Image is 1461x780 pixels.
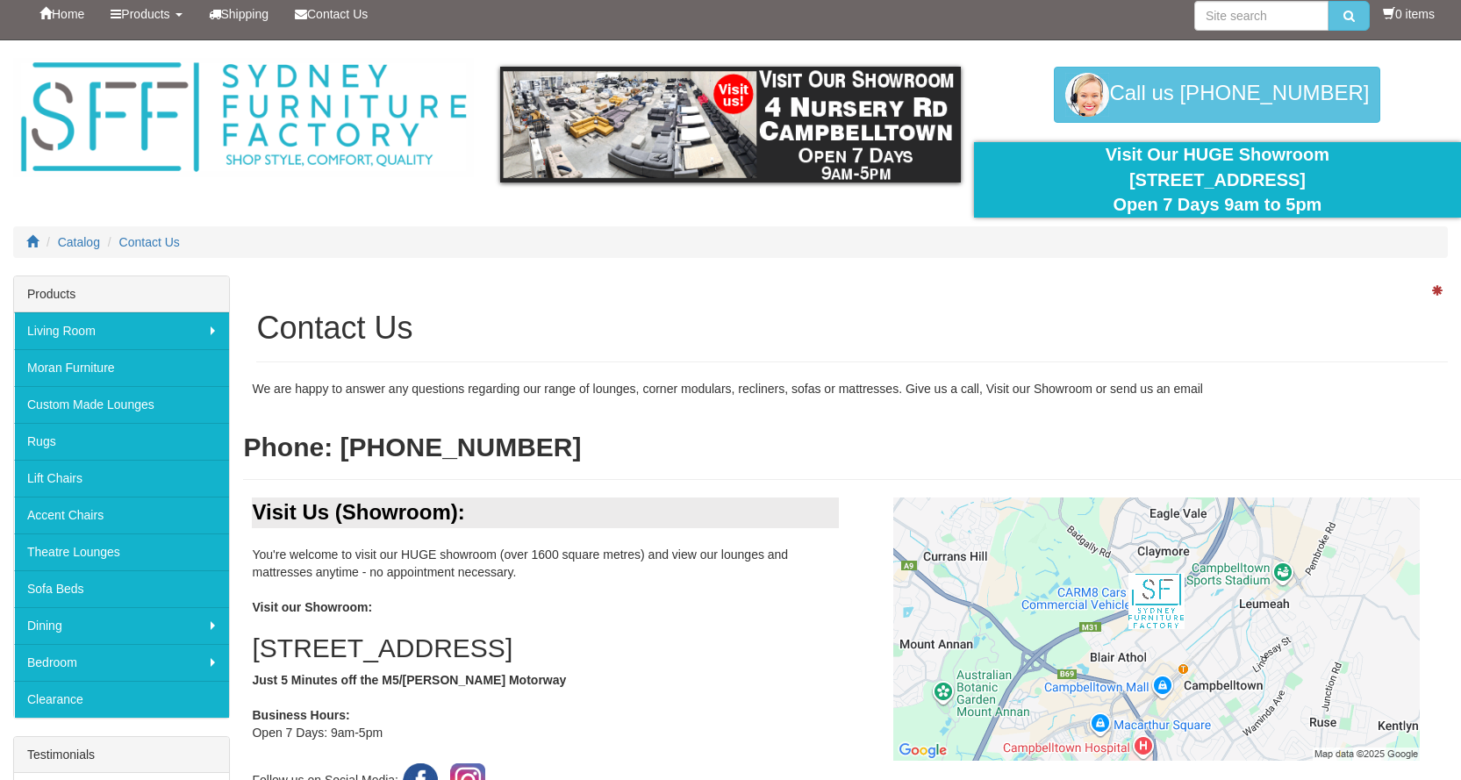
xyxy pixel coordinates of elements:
a: Living Room [14,312,229,349]
span: Shipping [221,7,269,21]
div: We are happy to answer any questions regarding our range of lounges, corner modulars, recliners, ... [243,380,1461,397]
img: Click to activate map [893,497,1420,761]
div: Visit Our HUGE Showroom [STREET_ADDRESS] Open 7 Days 9am to 5pm [987,142,1448,218]
a: Catalog [58,235,100,249]
div: Products [14,276,229,312]
a: Moran Furniture [14,349,229,386]
span: Contact Us [307,7,368,21]
b: Visit our Showroom: Just 5 Minutes off the M5/[PERSON_NAME] Motorway [252,600,839,687]
input: Site search [1194,1,1329,31]
a: Clearance [14,681,229,718]
a: Lift Chairs [14,460,229,497]
a: Theatre Lounges [14,533,229,570]
li: 0 items [1383,5,1435,23]
h1: Contact Us [256,311,1448,346]
h2: [STREET_ADDRESS] [252,633,839,662]
b: Business Hours: [252,708,349,722]
div: Testimonials [14,737,229,773]
span: Products [121,7,169,21]
a: Rugs [14,423,229,460]
a: Custom Made Lounges [14,386,229,423]
a: Click to activate map [865,497,1448,761]
img: showroom.gif [500,67,961,182]
span: Home [52,7,84,21]
a: Dining [14,607,229,644]
div: Visit Us (Showroom): [252,497,839,527]
b: Phone: [PHONE_NUMBER] [243,433,581,462]
a: Accent Chairs [14,497,229,533]
img: Sydney Furniture Factory [13,58,474,177]
a: Sofa Beds [14,570,229,607]
a: Bedroom [14,644,229,681]
a: Contact Us [119,235,180,249]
